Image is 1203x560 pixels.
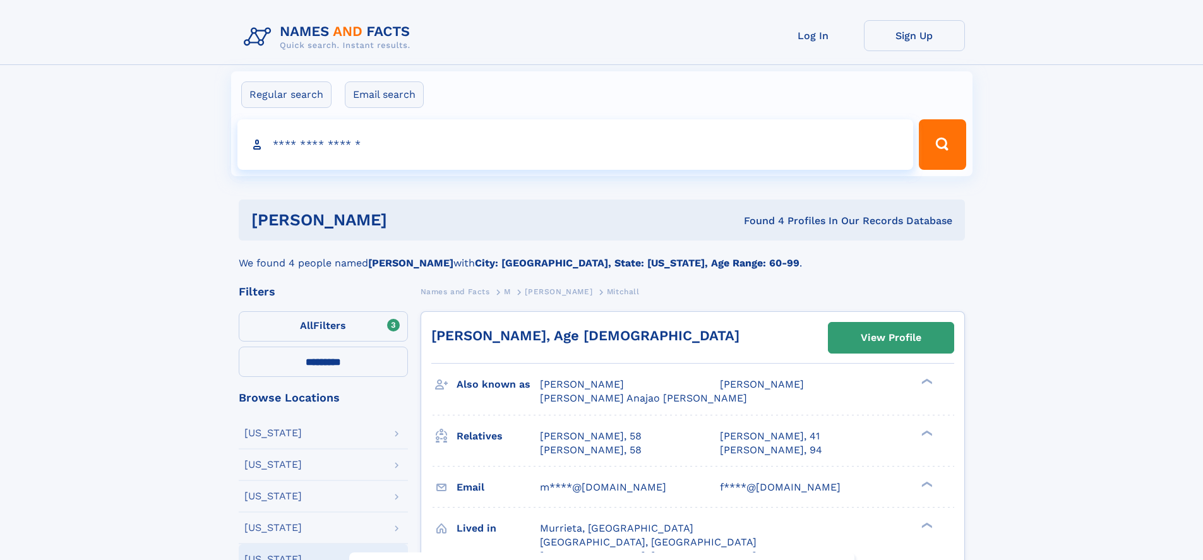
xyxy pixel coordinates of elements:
a: View Profile [829,323,954,353]
span: M [504,287,511,296]
h3: Lived in [457,518,540,539]
h3: Email [457,477,540,498]
h3: Relatives [457,426,540,447]
div: View Profile [861,323,921,352]
b: [PERSON_NAME] [368,257,453,269]
a: [PERSON_NAME], 41 [720,429,820,443]
a: [PERSON_NAME], Age [DEMOGRAPHIC_DATA] [431,328,739,343]
button: Search Button [919,119,966,170]
span: [GEOGRAPHIC_DATA], [GEOGRAPHIC_DATA] [540,536,757,548]
a: [PERSON_NAME] [525,283,592,299]
div: Browse Locations [239,392,408,403]
div: [US_STATE] [244,460,302,470]
div: We found 4 people named with . [239,241,965,271]
img: Logo Names and Facts [239,20,421,54]
a: Sign Up [864,20,965,51]
b: City: [GEOGRAPHIC_DATA], State: [US_STATE], Age Range: 60-99 [475,257,799,269]
a: M [504,283,511,299]
span: Mitchall [607,287,640,296]
a: [PERSON_NAME], 58 [540,429,642,443]
div: [US_STATE] [244,523,302,533]
div: ❯ [918,521,933,529]
label: Filters [239,311,408,342]
span: All [300,319,313,331]
h3: Also known as [457,374,540,395]
div: [US_STATE] [244,428,302,438]
div: ❯ [918,480,933,488]
div: Filters [239,286,408,297]
input: search input [237,119,914,170]
div: Found 4 Profiles In Our Records Database [565,214,952,228]
span: [PERSON_NAME] [540,378,624,390]
span: [PERSON_NAME] Anajao [PERSON_NAME] [540,392,747,404]
span: Murrieta, [GEOGRAPHIC_DATA] [540,522,693,534]
a: [PERSON_NAME], 94 [720,443,822,457]
a: [PERSON_NAME], 58 [540,443,642,457]
h1: [PERSON_NAME] [251,212,566,228]
div: ❯ [918,429,933,437]
span: [PERSON_NAME] [720,378,804,390]
label: Email search [345,81,424,108]
a: Names and Facts [421,283,490,299]
label: Regular search [241,81,332,108]
a: Log In [763,20,864,51]
div: [US_STATE] [244,491,302,501]
div: ❯ [918,378,933,386]
span: [PERSON_NAME] [525,287,592,296]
